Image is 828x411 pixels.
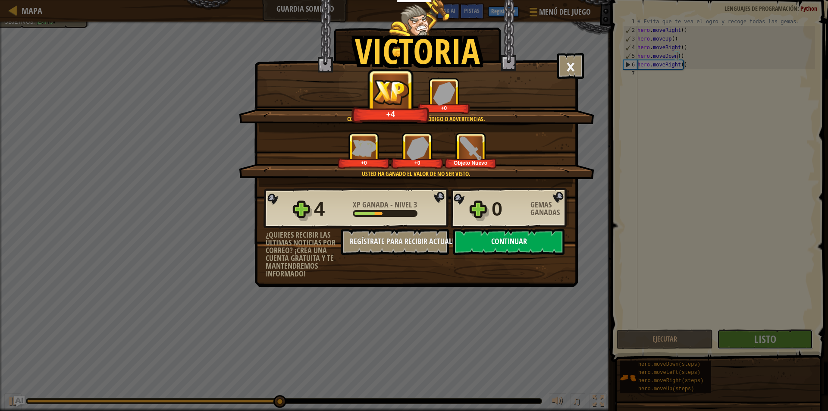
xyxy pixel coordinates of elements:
img: XP Ganada [352,140,376,157]
h1: Victoria [355,32,480,70]
button: Continuar [453,229,565,255]
div: Código limpio: sin errores de código o advertencias. [280,115,552,123]
img: Gemas Ganadas [433,82,455,105]
div: +0 [339,160,388,166]
span: 3 [414,199,417,210]
div: ¿Quieres recibir las últimas noticias por correo? ¡Crea una cuenta gratuita y te mantendremos inf... [266,231,341,278]
button: Regístrate para recibir actualizaciones [341,229,449,255]
div: Gemas Ganadas [530,201,569,216]
div: Usted ha ganado el valor de no ser visto. [280,169,552,178]
img: Objeto Nuevo [459,136,483,160]
div: - [353,201,417,209]
img: Gemas Ganadas [406,136,429,160]
span: Nivel [393,199,414,210]
button: × [557,53,584,79]
img: XP Ganada [370,77,412,107]
div: +4 [354,109,427,119]
div: +0 [420,105,468,111]
div: +0 [393,160,442,166]
div: 4 [314,195,348,223]
span: XP Ganada [353,199,390,210]
div: Objeto Nuevo [446,160,495,166]
div: 0 [492,195,525,223]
